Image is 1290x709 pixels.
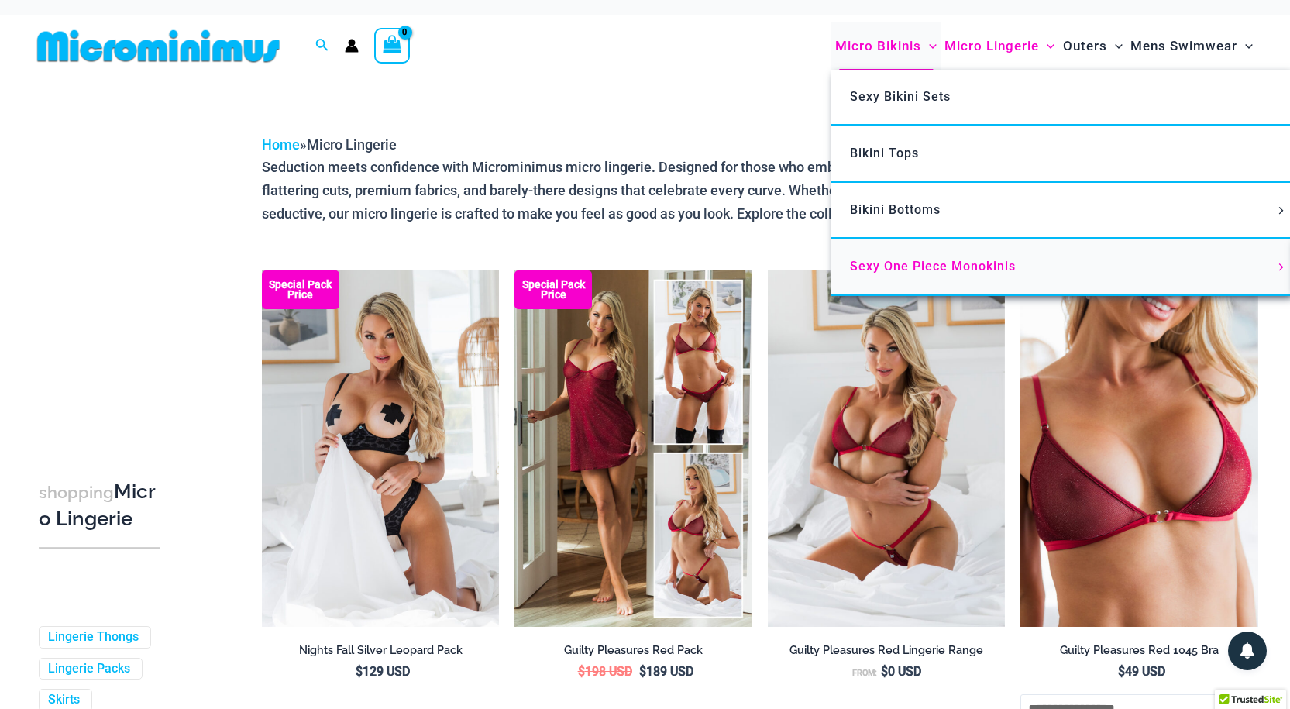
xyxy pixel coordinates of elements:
span: Menu Toggle [921,26,937,66]
span: shopping [39,483,114,502]
a: OutersMenu ToggleMenu Toggle [1059,22,1127,70]
a: Search icon link [315,36,329,56]
a: Micro BikinisMenu ToggleMenu Toggle [831,22,941,70]
a: Lingerie Packs [48,661,130,677]
span: $ [356,664,363,679]
a: Nights Fall Silver Leopard Pack [262,643,500,663]
bdi: 0 USD [881,664,921,679]
span: Menu Toggle [1039,26,1054,66]
h2: Guilty Pleasures Red Lingerie Range [768,643,1006,658]
a: Mens SwimwearMenu ToggleMenu Toggle [1127,22,1257,70]
span: Menu Toggle [1273,263,1290,271]
span: Outers [1063,26,1107,66]
span: $ [1118,664,1125,679]
a: Home [262,136,300,153]
span: Menu Toggle [1273,207,1290,215]
bdi: 189 USD [639,664,693,679]
span: $ [639,664,646,679]
span: Micro Lingerie [944,26,1039,66]
a: Nights Fall Silver Leopard 1036 Bra 6046 Thong 09v2 Nights Fall Silver Leopard 1036 Bra 6046 Thon... [262,270,500,627]
a: Skirts [48,692,80,708]
img: Guilty Pleasures Red 1045 Bra 689 Micro 05 [768,270,1006,627]
span: Menu Toggle [1107,26,1123,66]
a: Guilty Pleasures Red 1045 Bra 689 Micro 05Guilty Pleasures Red 1045 Bra 689 Micro 06Guilty Pleasu... [768,270,1006,627]
a: Guilty Pleasures Red Lingerie Range [768,643,1006,663]
span: Sexy Bikini Sets [850,89,951,104]
h3: Micro Lingerie [39,479,160,532]
bdi: 49 USD [1118,664,1165,679]
a: Lingerie Thongs [48,629,139,645]
a: View Shopping Cart, empty [374,28,410,64]
h2: Guilty Pleasures Red Pack [514,643,752,658]
img: Nights Fall Silver Leopard 1036 Bra 6046 Thong 09v2 [262,270,500,627]
img: MM SHOP LOGO FLAT [31,29,286,64]
b: Special Pack Price [514,280,592,300]
span: » [262,136,397,153]
h2: Guilty Pleasures Red 1045 Bra [1020,643,1258,658]
span: Micro Bikinis [835,26,921,66]
img: Guilty Pleasures Red 1045 Bra 01 [1020,270,1258,627]
a: Micro LingerieMenu ToggleMenu Toggle [941,22,1058,70]
span: Mens Swimwear [1130,26,1237,66]
span: Menu Toggle [1237,26,1253,66]
b: Special Pack Price [262,280,339,300]
span: From: [852,668,877,678]
span: $ [881,664,888,679]
span: Bikini Bottoms [850,202,941,217]
nav: Site Navigation [829,20,1259,72]
bdi: 198 USD [578,664,632,679]
bdi: 129 USD [356,664,410,679]
a: Guilty Pleasures Red Pack [514,643,752,663]
a: Guilty Pleasures Red Collection Pack F Guilty Pleasures Red Collection Pack BGuilty Pleasures Red... [514,270,752,627]
p: Seduction meets confidence with Microminimus micro lingerie. Designed for those who embrace their... [262,156,1258,225]
span: Sexy One Piece Monokinis [850,259,1016,274]
h2: Nights Fall Silver Leopard Pack [262,643,500,658]
img: Guilty Pleasures Red Collection Pack F [514,270,752,627]
span: $ [578,664,585,679]
iframe: TrustedSite Certified [39,121,178,431]
a: Guilty Pleasures Red 1045 Bra [1020,643,1258,663]
a: Account icon link [345,39,359,53]
a: Guilty Pleasures Red 1045 Bra 01Guilty Pleasures Red 1045 Bra 02Guilty Pleasures Red 1045 Bra 02 [1020,270,1258,627]
span: Micro Lingerie [307,136,397,153]
span: Bikini Tops [850,146,919,160]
